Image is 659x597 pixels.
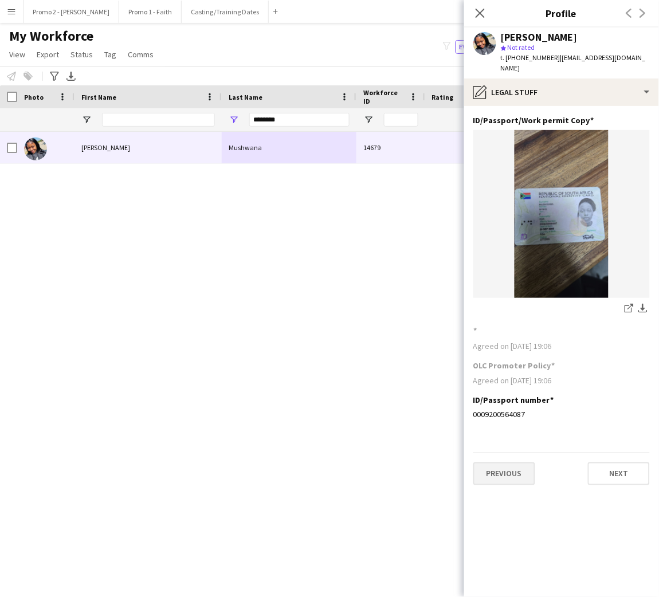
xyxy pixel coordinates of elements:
span: Rating [432,93,454,101]
img: 9669963a-5769-4761-b29e-957ead1a0035.jpeg [473,130,650,298]
span: Last Name [229,93,262,101]
button: Open Filter Menu [81,115,92,125]
span: Status [70,49,93,60]
a: Comms [123,47,158,62]
a: View [5,47,30,62]
img: Nyiko Mushwana [24,138,47,160]
button: Open Filter Menu [363,115,374,125]
span: Not rated [508,43,535,52]
span: Workforce ID [363,88,405,105]
button: Casting/Training Dates [182,1,269,23]
h3: OLC Promoter Policy [473,360,555,371]
div: [PERSON_NAME] [74,132,222,163]
div: Agreed on [DATE] 19:06 [473,341,650,351]
button: Open Filter Menu [229,115,239,125]
button: Promo 1 - Faith [119,1,182,23]
button: Previous [473,462,535,485]
div: Agreed on [DATE] 19:06 [473,375,650,386]
span: Export [37,49,59,60]
span: Tag [104,49,116,60]
div: [PERSON_NAME] [501,32,578,42]
button: Promo 2 - [PERSON_NAME] [23,1,119,23]
button: Next [588,462,650,485]
span: My Workforce [9,28,93,45]
div: Mushwana [222,132,356,163]
span: Comms [128,49,154,60]
a: Export [32,47,64,62]
input: First Name Filter Input [102,113,215,127]
input: Last Name Filter Input [249,113,350,127]
div: 0009200564087 [473,410,650,420]
div: 14679 [356,132,425,163]
a: Status [66,47,97,62]
app-action-btn: Advanced filters [48,69,61,83]
h3: ID/Passport number [473,395,554,405]
app-action-btn: Export XLSX [64,69,78,83]
h3: Profile [464,6,659,21]
span: | [EMAIL_ADDRESS][DOMAIN_NAME] [501,53,646,72]
h3: ID/Passport/Work permit Copy [473,115,594,125]
span: t. [PHONE_NUMBER] [501,53,560,62]
button: Everyone11,165 [456,40,516,54]
span: First Name [81,93,116,101]
span: View [9,49,25,60]
span: Photo [24,93,44,101]
input: Workforce ID Filter Input [384,113,418,127]
div: Legal stuff [464,78,659,106]
a: Tag [100,47,121,62]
